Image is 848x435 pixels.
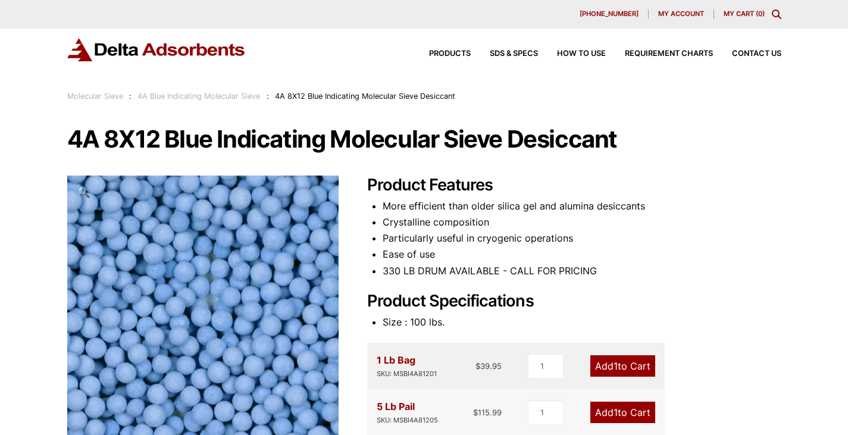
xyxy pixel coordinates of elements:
a: View full-screen image gallery [67,176,100,208]
a: 4A Blue Indicating Molecular Sieve [137,92,260,101]
span: How to Use [557,50,606,58]
h2: Product Specifications [367,292,781,311]
div: SKU: MSBI4A81201 [377,368,437,380]
li: Crystalline composition [383,214,781,230]
a: How to Use [538,50,606,58]
span: Requirement Charts [625,50,713,58]
span: $ [475,361,480,371]
span: Products [429,50,471,58]
a: My account [649,10,714,19]
a: Molecular Sieve [67,92,123,101]
a: 4A 8X12 Blue Indicating Molecular Sieve Desiccant [67,304,339,316]
span: [PHONE_NUMBER] [580,11,639,17]
span: My account [658,11,704,17]
li: Size : 100 lbs. [383,314,781,330]
div: 1 Lb Bag [377,352,437,380]
span: 0 [758,10,762,18]
span: : [267,92,269,101]
a: SDS & SPECS [471,50,538,58]
span: 🔍 [77,185,90,198]
span: : [129,92,132,101]
a: My Cart (0) [724,10,765,18]
li: Ease of use [383,246,781,262]
a: [PHONE_NUMBER] [570,10,649,19]
span: SDS & SPECS [490,50,538,58]
h1: 4A 8X12 Blue Indicating Molecular Sieve Desiccant [67,127,781,152]
h2: Product Features [367,176,781,195]
bdi: 115.99 [473,408,502,417]
span: $ [473,408,478,417]
div: Toggle Modal Content [772,10,781,19]
img: Delta Adsorbents [67,38,246,61]
li: 330 LB DRUM AVAILABLE - CALL FOR PRICING [383,263,781,279]
a: Products [410,50,471,58]
span: 4A 8X12 Blue Indicating Molecular Sieve Desiccant [275,92,455,101]
span: Contact Us [732,50,781,58]
a: Add1to Cart [590,355,655,377]
div: SKU: MSBI4A81205 [377,415,438,426]
li: Particularly useful in cryogenic operations [383,230,781,246]
div: 5 Lb Pail [377,399,438,426]
a: Contact Us [713,50,781,58]
span: 1 [614,406,618,418]
bdi: 39.95 [475,361,502,371]
span: 1 [614,360,618,372]
li: More efficient than older silica gel and alumina desiccants [383,198,781,214]
a: Requirement Charts [606,50,713,58]
a: Add1to Cart [590,402,655,423]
